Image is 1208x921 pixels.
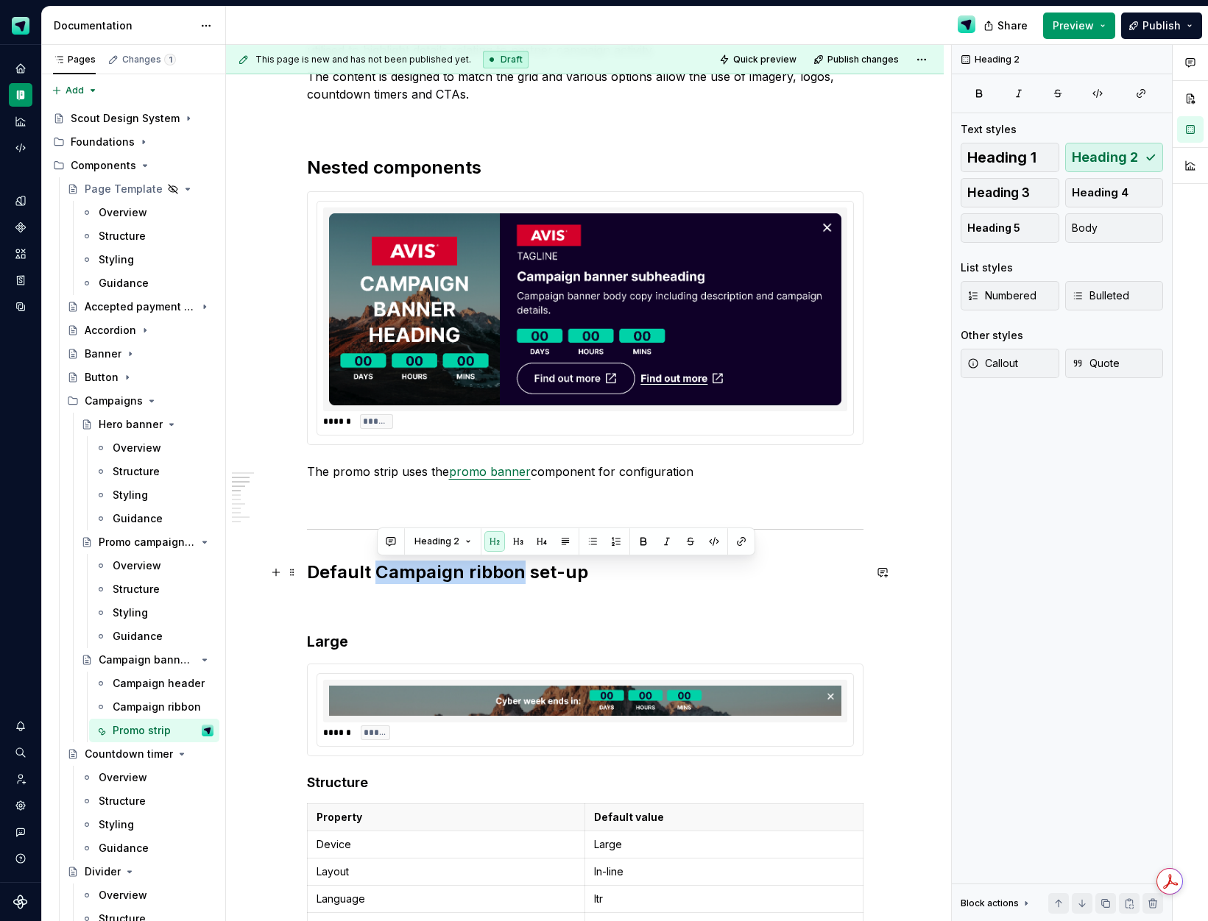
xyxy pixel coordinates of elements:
a: Settings [9,794,32,817]
div: Documentation [54,18,193,33]
span: Quote [1072,356,1120,371]
img: Design Ops [202,725,213,736]
div: Overview [99,888,147,903]
a: Guidance [89,625,219,648]
button: Contact support [9,820,32,844]
div: Promo strip [113,723,171,738]
span: Publish changes [827,54,899,65]
a: Campaign ribbon [89,695,219,719]
a: Overview [75,766,219,789]
h4: Structure [307,774,863,792]
button: Search ⌘K [9,741,32,764]
span: Body [1072,221,1098,235]
span: This page is new and has not been published yet. [255,54,471,65]
a: Accepted payment types [61,295,219,319]
a: Scout Design System [47,107,219,130]
div: Pages [53,54,96,65]
p: Device [317,837,576,852]
a: Overview [89,554,219,577]
button: Heading 5 [961,213,1059,243]
div: Guidance [99,276,149,291]
a: Styling [89,483,219,507]
span: Preview [1053,18,1094,33]
a: Analytics [9,110,32,133]
img: Design Ops [958,15,975,33]
div: Structure [113,582,160,597]
a: Overview [75,201,219,224]
span: Heading 5 [967,221,1020,235]
span: Quick preview [733,54,796,65]
button: Numbered [961,281,1059,310]
h3: Large [307,631,863,652]
span: Add [66,85,84,96]
button: Add [47,80,102,101]
p: Layout [317,864,576,879]
div: List styles [961,260,1013,275]
a: Design tokens [9,189,32,213]
h2: Default Campaign ribbon set-up [307,561,863,584]
a: Hero banner [75,413,219,436]
div: Page Template [85,182,163,196]
div: Guidance [99,841,149,856]
button: Preview [1043,13,1115,39]
div: Styling [113,488,148,502]
div: Campaign header [113,676,205,691]
a: Styling [89,601,219,625]
a: Home [9,57,32,80]
a: Promo campaign banner [75,530,219,554]
span: Heading 4 [1072,185,1128,200]
div: Overview [99,205,147,220]
div: Documentation [9,83,32,107]
a: Overview [75,883,219,907]
div: Text styles [961,122,1017,137]
a: Campaign header [89,672,219,695]
div: Structure [99,229,146,243]
a: Overview [89,436,219,460]
span: Draft [501,54,523,65]
div: Structure [99,794,146,808]
div: Structure [113,464,160,479]
a: promo banner [449,464,531,479]
a: Guidance [89,507,219,530]
a: Guidance [75,836,219,860]
div: Other styles [961,328,1023,343]
div: Button [85,370,119,385]
button: Notifications [9,714,32,738]
button: Heading 1 [961,143,1059,172]
a: Components [9,216,32,239]
div: Guidance [113,511,163,526]
span: Bulleted [1072,288,1129,303]
span: Heading 1 [967,150,1036,165]
button: Bulleted [1065,281,1164,310]
div: Accordion [85,323,136,338]
div: Block actions [961,893,1032,914]
div: Campaign ribbon [113,700,201,714]
svg: Supernova Logo [13,895,28,909]
p: In-line [594,864,854,879]
a: Invite team [9,767,32,791]
a: Styling [75,813,219,836]
a: Campaign banner designs [75,648,219,672]
button: Callout [961,349,1059,378]
a: Data sources [9,295,32,319]
div: Overview [113,441,161,455]
p: The content is designed to match the grid and various options allow the use of imagery, logos, co... [307,68,863,103]
div: Campaigns [85,394,143,408]
div: Divider [85,864,121,879]
span: 1 [164,54,176,65]
p: Large [594,837,854,852]
div: Components [47,154,219,177]
div: Overview [113,558,161,573]
a: Button [61,366,219,389]
div: Scout Design System [71,111,180,126]
div: Foundations [71,135,135,149]
p: Language [317,892,576,906]
div: Campaign banner designs [99,652,196,667]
